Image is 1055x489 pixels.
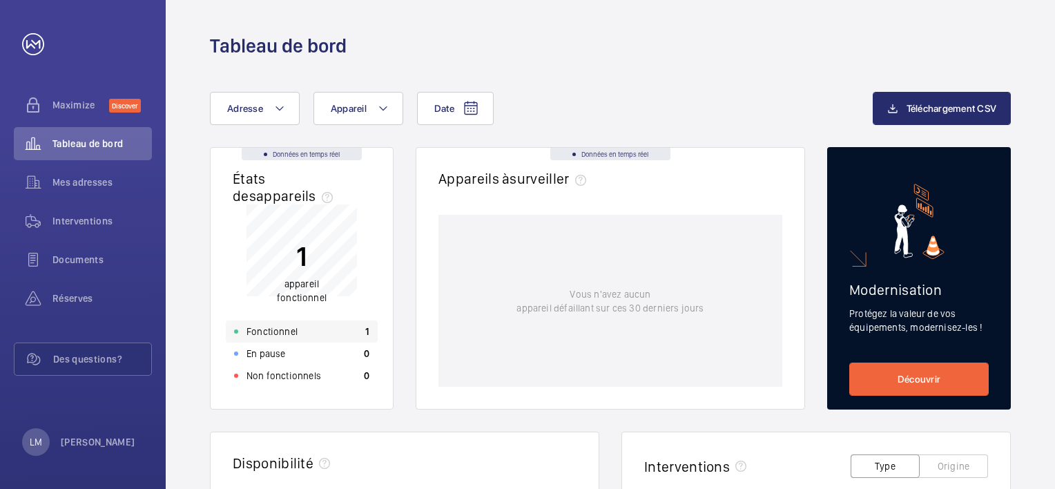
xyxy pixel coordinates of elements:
[919,454,988,478] button: Origine
[849,307,989,334] p: Protégez la valeur de vos équipements, modernisez-les !
[849,363,989,396] a: Découvrir
[331,103,367,114] span: Appareil
[417,92,494,125] button: Date
[233,454,313,472] h2: Disponibilité
[364,369,369,383] p: 0
[365,325,369,338] p: 1
[277,292,327,303] span: fonctionnel
[851,454,920,478] button: Type
[873,92,1012,125] button: Téléchargement CSV
[907,103,997,114] span: Téléchargement CSV
[550,148,670,160] div: Données en temps réel
[894,184,945,259] img: marketing-card.svg
[849,281,989,298] h2: Modernisation
[210,92,300,125] button: Adresse
[242,148,362,160] div: Données en temps réel
[246,325,298,338] p: Fonctionnel
[364,347,369,361] p: 0
[233,170,338,204] h2: États des
[52,291,152,305] span: Réserves
[246,347,285,361] p: En pause
[256,187,338,204] span: appareils
[246,369,321,383] p: Non fonctionnels
[277,239,327,274] p: 1
[52,98,109,112] span: Maximize
[30,435,42,449] p: LM
[52,175,152,189] span: Mes adresses
[438,170,592,187] h2: Appareils à
[52,214,152,228] span: Interventions
[277,277,327,305] p: appareil
[516,287,704,315] p: Vous n'avez aucun appareil défaillant sur ces 30 derniers jours
[52,253,152,267] span: Documents
[52,137,152,151] span: Tableau de bord
[109,99,141,113] span: Discover
[434,103,454,114] span: Date
[61,435,135,449] p: [PERSON_NAME]
[644,458,730,475] h2: Interventions
[210,33,347,59] h1: Tableau de bord
[53,352,151,366] span: Des questions?
[510,170,591,187] span: surveiller
[313,92,403,125] button: Appareil
[227,103,263,114] span: Adresse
